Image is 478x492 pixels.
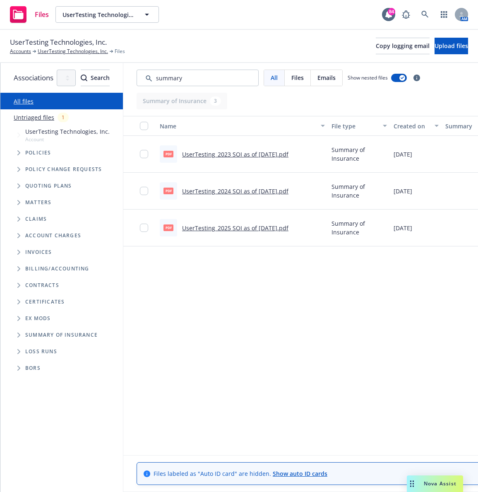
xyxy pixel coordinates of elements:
input: Select all [140,122,148,130]
span: [DATE] [394,187,412,195]
span: Account [25,136,110,143]
span: pdf [163,151,173,157]
div: File type [331,122,378,130]
div: Name [160,122,316,130]
span: Summary of Insurance [331,182,387,200]
span: UserTesting Technologies, Inc. [62,10,134,19]
div: 84 [388,8,395,15]
span: UserTesting Technologies, Inc. [25,127,110,136]
span: Quoting plans [25,183,72,188]
input: Toggle Row Selected [140,150,148,158]
div: Created on [394,122,430,130]
div: Search [81,70,110,86]
svg: Search [81,75,87,81]
a: Report a Bug [398,6,414,23]
input: Toggle Row Selected [140,224,148,232]
a: Search [417,6,433,23]
button: SearchSearch [81,70,110,86]
span: Emails [317,73,336,82]
button: Nova Assist [407,475,463,492]
span: Policy change requests [25,167,102,172]
span: Summary of insurance [25,333,98,338]
div: 1 [58,113,69,122]
span: [DATE] [394,150,412,159]
span: Upload files [435,42,468,50]
a: Show auto ID cards [273,470,327,478]
a: Accounts [10,48,31,55]
a: UserTesting_2025 SOI as of [DATE].pdf [182,224,288,232]
button: Copy logging email [376,38,430,54]
span: [DATE] [394,224,412,232]
span: UserTesting Technologies, Inc. [10,37,107,48]
a: UserTesting_2023 SOI as of [DATE].pdf [182,150,288,158]
span: Policies [25,150,51,155]
button: File type [328,116,390,136]
span: Account charges [25,233,81,238]
input: Search by keyword... [137,70,259,86]
span: Files labeled as "Auto ID card" are hidden. [154,469,327,478]
span: Contracts [25,283,59,288]
a: Switch app [436,6,452,23]
span: Claims [25,217,47,222]
div: Tree Example [0,125,123,260]
span: Files [35,11,49,18]
a: All files [14,97,34,105]
span: Summary of Insurance [331,219,387,236]
span: Billing/Accounting [25,266,89,271]
span: pdf [163,224,173,231]
div: Folder Tree Example [0,260,123,376]
span: Certificates [25,299,65,304]
button: Name [156,116,328,136]
a: UserTesting Technologies, Inc. [38,48,108,55]
span: Ex Mods [25,316,50,321]
span: Summary of Insurance [331,145,387,163]
div: Drag to move [407,475,417,492]
span: Show nested files [348,74,388,81]
span: Associations [14,72,53,83]
a: Files [7,3,52,26]
span: All [271,73,278,82]
a: UserTesting_2024 SOI as of [DATE].pdf [182,187,288,195]
span: Invoices [25,250,52,255]
button: Created on [390,116,442,136]
button: UserTesting Technologies, Inc. [55,6,159,23]
span: Copy logging email [376,42,430,50]
span: BORs [25,366,41,371]
span: Files [115,48,125,55]
span: Matters [25,200,51,205]
span: Loss Runs [25,349,57,354]
button: Upload files [435,38,468,54]
input: Toggle Row Selected [140,187,148,195]
span: Files [291,73,304,82]
span: Nova Assist [424,480,456,487]
a: Untriaged files [14,113,54,122]
span: pdf [163,188,173,194]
